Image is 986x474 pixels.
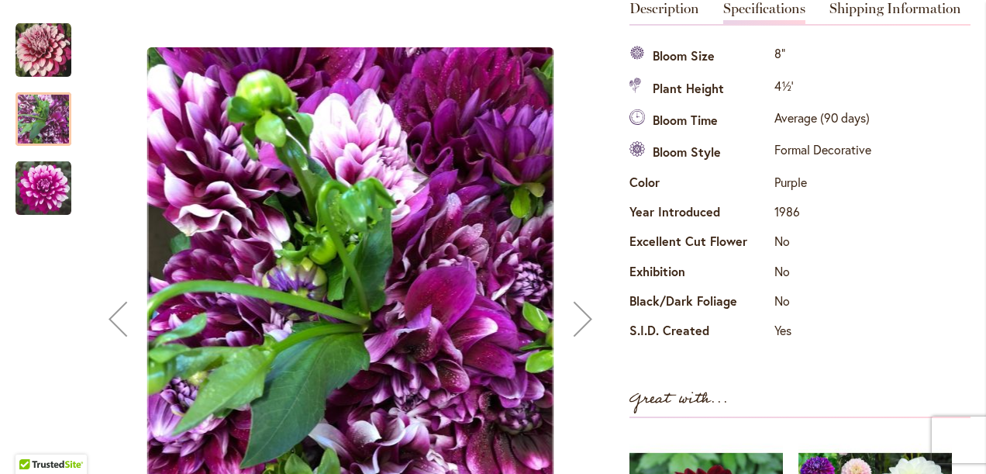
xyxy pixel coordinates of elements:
td: No [771,289,875,318]
div: Patches [16,146,71,215]
td: Average (90 days) [771,106,875,137]
iframe: Launch Accessibility Center [12,419,55,462]
th: Black/Dark Foliage [629,289,771,318]
th: Plant Height [629,73,771,105]
th: Bloom Size [629,41,771,73]
td: No [771,258,875,288]
th: Year Introduced [629,199,771,229]
th: Excellent Cut Flower [629,229,771,258]
th: Bloom Time [629,106,771,137]
td: 1986 [771,199,875,229]
td: No [771,229,875,258]
div: Detailed Product Info [629,2,970,348]
th: S.I.D. Created [629,318,771,348]
td: Purple [771,169,875,199]
strong: Great with... [629,386,729,412]
div: Patches [16,77,87,146]
a: Specifications [723,2,805,24]
a: Description [629,2,699,24]
div: Patches [16,8,87,77]
td: Formal Decorative [771,137,875,169]
th: Bloom Style [629,137,771,169]
td: Yes [771,318,875,348]
td: 4½' [771,73,875,105]
th: Exhibition [629,258,771,288]
th: Color [629,169,771,199]
a: Shipping Information [829,2,961,24]
img: Patches [16,22,71,78]
img: Patches [16,161,71,216]
td: 8" [771,41,875,73]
